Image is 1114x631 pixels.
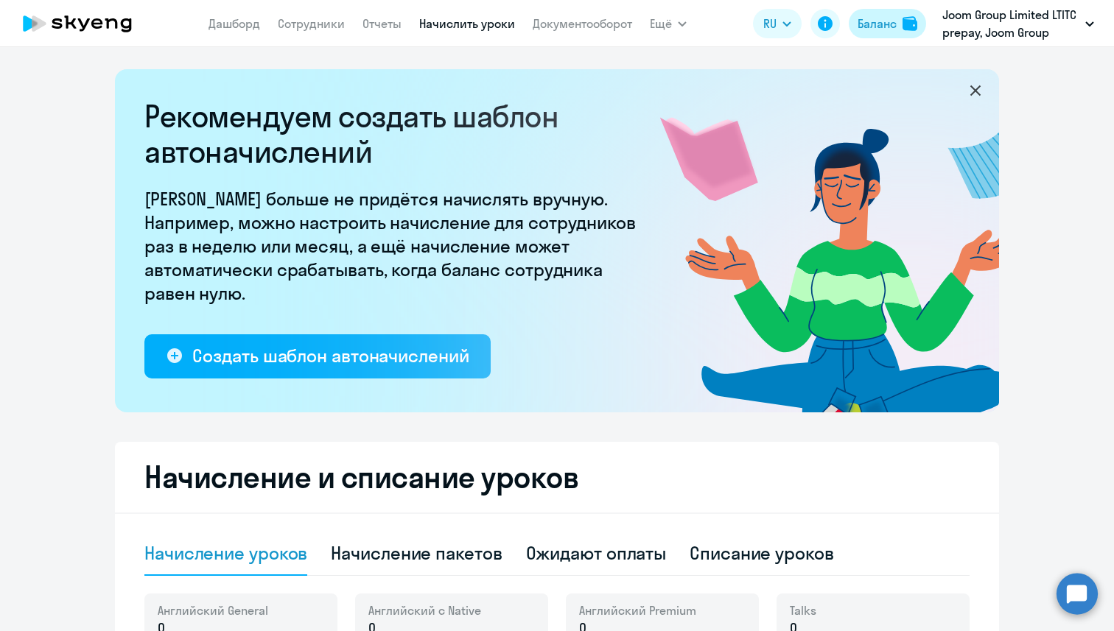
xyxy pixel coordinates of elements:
button: Joom Group Limited LTITC prepay, Joom Group Limited [935,6,1101,41]
a: Документооборот [533,16,632,31]
button: Создать шаблон автоначислений [144,334,491,378]
button: Ещё [650,9,687,38]
span: Английский General [158,602,268,618]
span: Английский с Native [368,602,481,618]
div: Списание уроков [690,541,834,565]
a: Сотрудники [278,16,345,31]
h2: Начисление и списание уроков [144,459,970,495]
p: Joom Group Limited LTITC prepay, Joom Group Limited [942,6,1079,41]
a: Отчеты [362,16,402,31]
span: Ещё [650,15,672,32]
div: Ожидают оплаты [526,541,667,565]
div: Создать шаблон автоначислений [192,344,469,367]
button: RU [753,9,802,38]
span: Английский Premium [579,602,696,618]
div: Начисление уроков [144,541,307,565]
a: Дашборд [209,16,260,31]
span: RU [763,15,777,32]
h2: Рекомендуем создать шаблон автоначислений [144,99,645,169]
span: Talks [790,602,816,618]
p: [PERSON_NAME] больше не придётся начислять вручную. Например, можно настроить начисление для сотр... [144,187,645,305]
img: balance [903,16,917,31]
div: Баланс [858,15,897,32]
div: Начисление пакетов [331,541,502,565]
a: Начислить уроки [419,16,515,31]
button: Балансbalance [849,9,926,38]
